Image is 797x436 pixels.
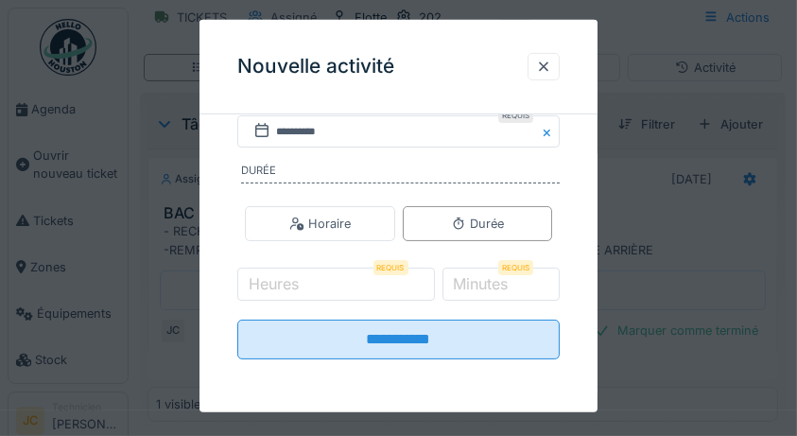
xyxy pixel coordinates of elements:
[450,271,512,294] label: Minutes
[373,260,408,275] div: Requis
[289,215,351,233] div: Horaire
[539,115,560,148] button: Close
[498,108,533,123] div: Requis
[241,163,561,183] label: Durée
[498,260,533,275] div: Requis
[451,215,504,233] div: Durée
[237,55,394,78] h3: Nouvelle activité
[245,271,303,294] label: Heures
